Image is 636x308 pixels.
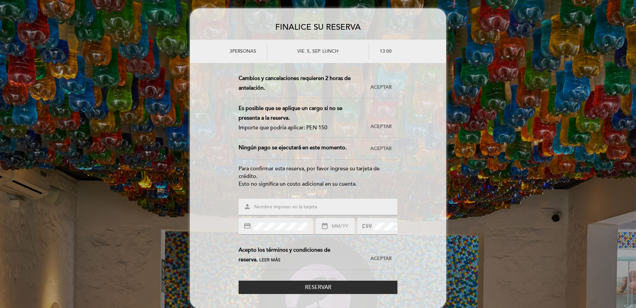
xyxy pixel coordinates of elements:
[244,203,251,210] i: person
[239,143,365,154] div: Ningún pago se ejecutará en este momento.
[239,74,365,93] div: Cambios y cancelaciones requieren 2 horas de antelación.
[275,22,361,32] span: FINALICE SU RESERVA
[370,145,392,152] span: Aceptar
[254,203,398,211] input: Nombre impreso en la tarjeta
[369,43,438,60] div: 13:00
[305,284,331,291] span: Reservar
[370,123,392,130] span: Aceptar
[365,143,397,154] button: Aceptar
[365,82,397,93] button: Aceptar
[321,222,328,230] i: date_range
[331,223,354,230] input: MM/YY
[365,253,397,265] button: Aceptar
[267,43,369,60] div: vie. 5, sep. LUNCH
[259,257,280,263] span: Leer más
[239,165,397,188] div: Para confirmar esta reserva, por favor ingrese su tarjeta de crédito. Esto no significa un costo ...
[365,121,397,132] button: Aceptar
[232,48,256,54] span: personas
[244,222,251,230] i: credit_card
[370,84,392,91] span: Aceptar
[370,255,392,262] span: Aceptar
[198,43,267,60] div: 3
[239,104,359,123] div: Es posible que se aplique un cargo si no se presenta a la reserva.
[239,123,359,133] div: Importe que podría aplicar: PEN 150
[239,281,397,294] button: Reservar
[239,245,365,265] div: Acepto los términos y condiciones de reserva.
